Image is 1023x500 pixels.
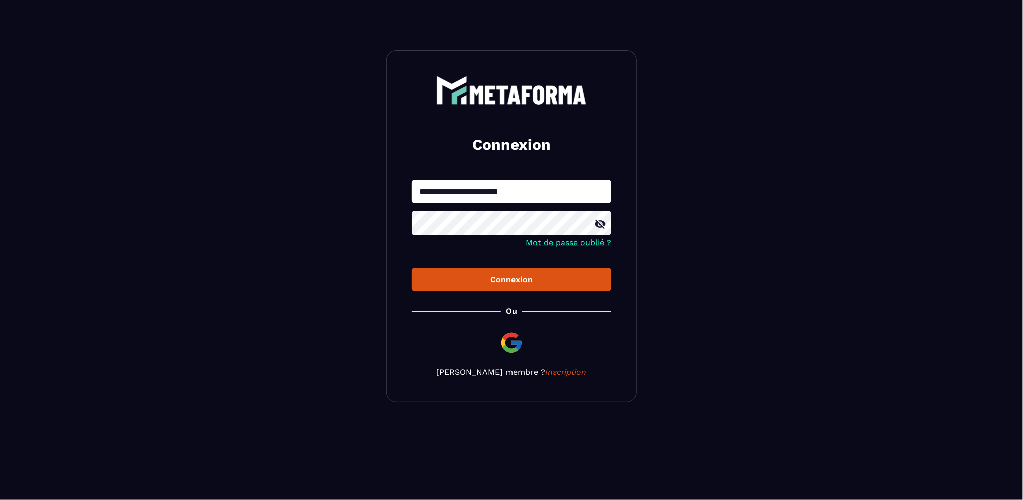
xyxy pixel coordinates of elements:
[412,268,611,291] button: Connexion
[420,275,603,284] div: Connexion
[499,331,524,355] img: google
[526,238,611,247] a: Mot de passe oublié ?
[412,367,611,377] p: [PERSON_NAME] membre ?
[412,76,611,105] a: logo
[424,135,599,155] h2: Connexion
[506,306,517,316] p: Ou
[436,76,587,105] img: logo
[546,367,587,377] a: Inscription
